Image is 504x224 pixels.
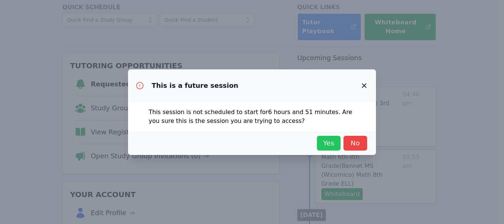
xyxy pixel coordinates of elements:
[321,138,337,148] span: Yes
[317,136,341,151] button: Yes
[344,136,367,151] button: No
[152,81,238,90] h3: This is a future session
[347,138,363,148] span: No
[149,108,355,125] p: This session is not scheduled to start for 6 hours and 51 minutes . Are you sure this is the sess...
